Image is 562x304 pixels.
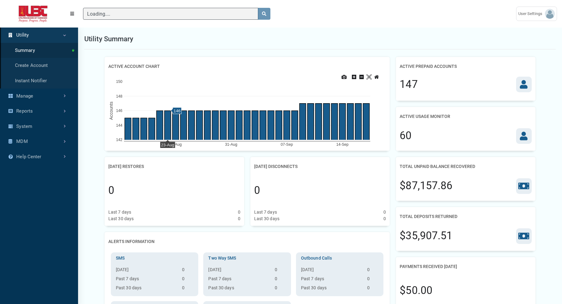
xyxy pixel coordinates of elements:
[400,161,475,172] h2: Total Unpaid Balance Recovered
[254,215,279,222] div: Last 30 days
[400,111,450,122] h2: Active Usage Monitor
[108,215,134,222] div: Last 30 days
[113,285,180,294] th: Past 30 days
[365,276,381,285] td: 0
[400,178,452,194] div: $87,157.86
[108,61,160,72] h2: Active Account Chart
[254,209,277,215] div: Last 7 days
[108,209,131,215] div: Last 7 days
[180,285,196,294] td: 0
[83,8,258,20] input: Search
[84,34,134,44] h1: Utility Summary
[272,276,288,285] td: 0
[113,276,180,285] th: Past 7 days
[365,266,381,276] td: 0
[258,8,270,20] button: search
[298,266,365,276] th: [DATE]
[400,77,417,92] div: 147
[400,261,457,272] h2: Payments Received [DATE]
[516,7,557,21] a: User Settings
[365,285,381,294] td: 0
[272,285,288,294] td: 0
[180,276,196,285] td: 0
[298,285,365,294] th: Past 30 days
[108,236,155,247] h2: Alerts Information
[400,128,412,144] div: 60
[113,255,196,261] h3: SMS
[206,266,272,276] th: [DATE]
[5,6,61,22] img: ALTSK Logo
[400,283,432,298] div: $50.00
[400,61,457,72] h2: Active Prepaid Accounts
[400,211,457,222] h2: Total Deposits Returned
[298,255,381,261] h3: Outbound Calls
[238,215,240,222] div: 0
[298,276,365,285] th: Past 7 days
[206,276,272,285] th: Past 7 days
[272,266,288,276] td: 0
[206,285,272,294] th: Past 30 days
[518,11,545,17] span: User Settings
[206,255,288,261] h3: Two Way SMS
[400,228,452,244] div: $35,907.51
[66,8,78,19] button: Menu
[108,161,144,172] h2: [DATE] Restores
[180,266,196,276] td: 0
[238,209,240,215] div: 0
[254,183,260,198] div: 0
[108,183,114,198] div: 0
[113,266,180,276] th: [DATE]
[383,215,386,222] div: 0
[254,161,298,172] h2: [DATE] Disconnects
[383,209,386,215] div: 0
